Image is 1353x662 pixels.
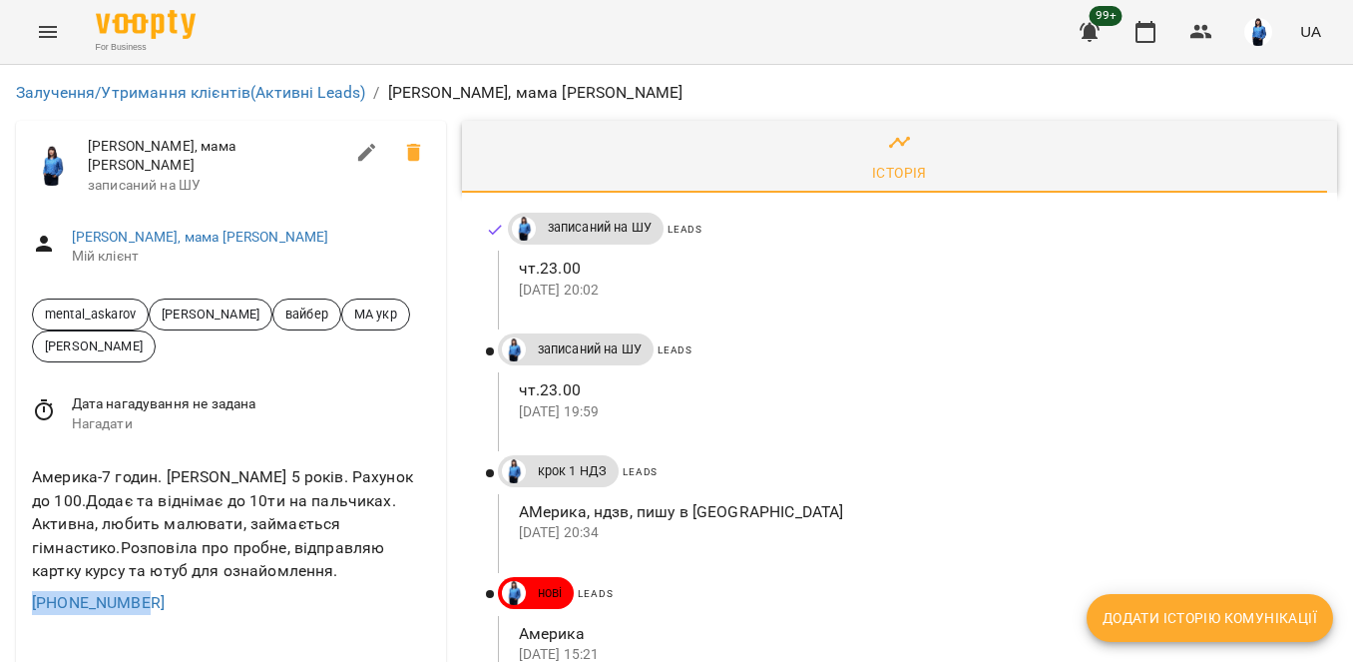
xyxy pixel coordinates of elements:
[526,340,654,358] span: записаний на ШУ
[33,336,155,355] span: [PERSON_NAME]
[33,305,148,324] span: mental_askarov
[536,219,664,237] span: записаний на ШУ
[508,217,536,241] a: Дащенко Аня
[519,281,1305,301] p: [DATE] 20:02
[519,402,1305,422] p: [DATE] 19:59
[88,176,343,196] span: записаний на ШУ
[1244,18,1272,46] img: 164a4c0f3cf26cceff3e160a65b506fe.jpg
[623,466,658,477] span: Leads
[1300,21,1321,42] span: UA
[342,305,409,324] span: МА укр
[1103,606,1317,630] span: Додати історію комунікації
[498,459,526,483] a: Дащенко Аня
[16,83,365,102] a: Залучення/Утримання клієнтів(Активні Leads)
[519,378,1305,402] p: чт.23.00
[658,344,692,355] span: Leads
[373,81,379,105] li: /
[519,257,1305,281] p: чт.23.00
[388,81,683,105] p: [PERSON_NAME], мама [PERSON_NAME]
[512,217,536,241] img: Дащенко Аня
[88,137,343,176] span: [PERSON_NAME], мама [PERSON_NAME]
[1292,13,1329,50] button: UA
[72,394,430,414] span: Дата нагадування не задана
[526,462,619,480] span: крок 1 НДЗ
[872,161,927,185] div: Історія
[32,593,165,612] a: [PHONE_NUMBER]
[150,305,271,324] span: [PERSON_NAME]
[72,414,430,434] span: Нагадати
[72,229,329,245] a: [PERSON_NAME], мама [PERSON_NAME]
[1090,6,1123,26] span: 99+
[72,247,430,267] span: Мій клієнт
[16,81,1337,105] nav: breadcrumb
[498,337,526,361] a: Дащенко Аня
[502,337,526,361] img: Дащенко Аня
[96,10,196,39] img: Voopty Logo
[273,305,340,324] span: вайбер
[96,41,196,54] span: For Business
[502,459,526,483] img: Дащенко Аня
[28,461,434,587] div: Америка-7 годин. [PERSON_NAME] 5 років. Рахунок до 100.Додає та віднімає до 10ти на пальчиках. Ак...
[32,146,72,186] img: Дащенко Аня
[24,8,72,56] button: Menu
[668,224,702,235] span: Leads
[1087,594,1333,642] button: Додати історію комунікації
